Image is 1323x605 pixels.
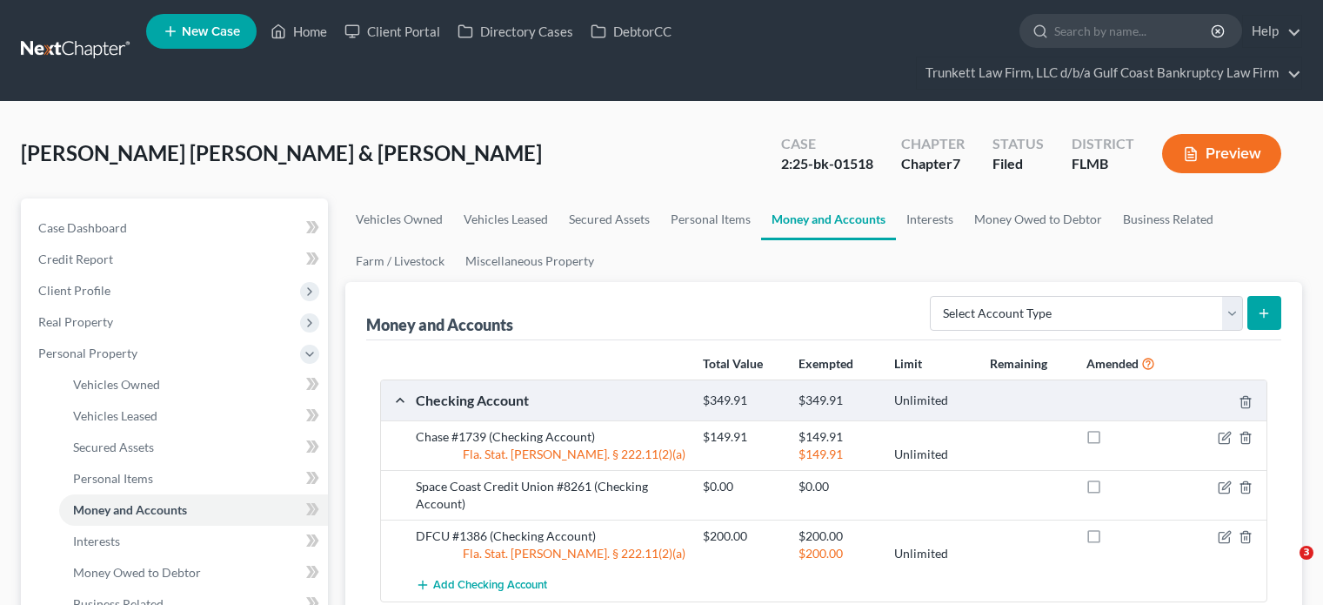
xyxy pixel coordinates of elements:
[790,428,885,446] div: $149.91
[952,155,960,171] span: 7
[38,252,113,266] span: Credit Report
[790,446,885,463] div: $149.91
[21,140,542,165] span: [PERSON_NAME] [PERSON_NAME] & [PERSON_NAME]
[1300,546,1313,560] span: 3
[73,440,154,454] span: Secured Assets
[73,471,153,486] span: Personal Items
[1162,134,1281,173] button: Preview
[366,314,513,335] div: Money and Accounts
[790,545,885,562] div: $200.00
[73,534,120,548] span: Interests
[1243,16,1301,47] a: Help
[992,154,1044,174] div: Filed
[24,212,328,244] a: Case Dashboard
[345,198,453,240] a: Vehicles Owned
[59,526,328,557] a: Interests
[885,545,981,562] div: Unlimited
[1113,198,1224,240] a: Business Related
[901,154,965,174] div: Chapter
[1072,154,1134,174] div: FLMB
[407,528,694,545] div: DFCU #1386 (Checking Account)
[262,16,336,47] a: Home
[38,220,127,235] span: Case Dashboard
[38,314,113,329] span: Real Property
[896,198,964,240] a: Interests
[24,244,328,275] a: Credit Report
[703,356,763,371] strong: Total Value
[73,408,157,423] span: Vehicles Leased
[582,16,680,47] a: DebtorCC
[1086,356,1139,371] strong: Amended
[1054,15,1213,47] input: Search by name...
[407,391,694,409] div: Checking Account
[894,356,922,371] strong: Limit
[73,565,201,580] span: Money Owed to Debtor
[901,134,965,154] div: Chapter
[73,377,160,392] span: Vehicles Owned
[694,393,790,409] div: $349.91
[761,198,896,240] a: Money and Accounts
[992,134,1044,154] div: Status
[407,446,694,463] div: Fla. Stat. [PERSON_NAME]. § 222.11(2)(a)
[660,198,761,240] a: Personal Items
[59,557,328,588] a: Money Owed to Debtor
[1072,134,1134,154] div: District
[59,400,328,432] a: Vehicles Leased
[885,393,981,409] div: Unlimited
[798,356,853,371] strong: Exempted
[558,198,660,240] a: Secured Assets
[964,198,1113,240] a: Money Owed to Debtor
[694,428,790,446] div: $149.91
[1264,546,1306,588] iframe: Intercom live chat
[781,154,873,174] div: 2:25-bk-01518
[407,478,694,513] div: Space Coast Credit Union #8261 (Checking Account)
[416,569,547,602] button: Add Checking Account
[345,240,455,282] a: Farm / Livestock
[790,478,885,495] div: $0.00
[694,528,790,545] div: $200.00
[407,428,694,446] div: Chase #1739 (Checking Account)
[407,545,694,562] div: Fla. Stat. [PERSON_NAME]. § 222.11(2)(a)
[917,57,1301,89] a: Trunkett Law Firm, LLC d/b/a Gulf Coast Bankruptcy Law Firm
[38,283,110,298] span: Client Profile
[453,198,558,240] a: Vehicles Leased
[790,528,885,545] div: $200.00
[73,502,187,517] span: Money and Accounts
[182,25,240,38] span: New Case
[990,356,1047,371] strong: Remaining
[59,369,328,400] a: Vehicles Owned
[455,240,605,282] a: Miscellaneous Property
[449,16,582,47] a: Directory Cases
[885,446,981,463] div: Unlimited
[59,494,328,526] a: Money and Accounts
[38,346,137,360] span: Personal Property
[59,463,328,494] a: Personal Items
[781,134,873,154] div: Case
[433,579,547,593] span: Add Checking Account
[59,432,328,463] a: Secured Assets
[790,393,885,409] div: $349.91
[694,478,790,495] div: $0.00
[336,16,449,47] a: Client Portal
